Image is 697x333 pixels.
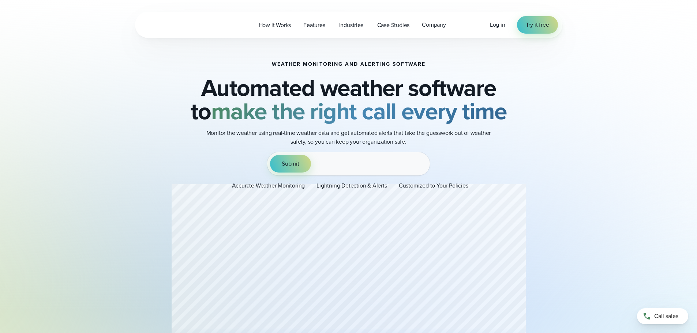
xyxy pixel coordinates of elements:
[654,312,678,321] span: Call sales
[272,61,426,67] h1: Weather Monitoring and Alerting Software
[282,159,299,168] span: Submit
[371,18,416,33] a: Case Studies
[526,20,549,29] span: Try it free
[422,20,446,29] span: Company
[377,21,410,30] span: Case Studies
[211,94,507,128] strong: make the right call every time
[303,21,325,30] span: Features
[202,129,495,146] p: Monitor the weather using real-time weather data and get automated alerts that take the guesswork...
[637,308,688,324] a: Call sales
[399,181,468,190] p: Customized to Your Policies
[232,181,305,190] p: Accurate Weather Monitoring
[259,21,291,30] span: How it Works
[517,16,558,34] a: Try it free
[339,21,363,30] span: Industries
[172,76,526,123] h2: Automated weather software to
[252,18,297,33] a: How it Works
[270,155,311,173] button: Submit
[316,181,387,190] p: Lightning Detection & Alerts
[490,20,505,29] a: Log in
